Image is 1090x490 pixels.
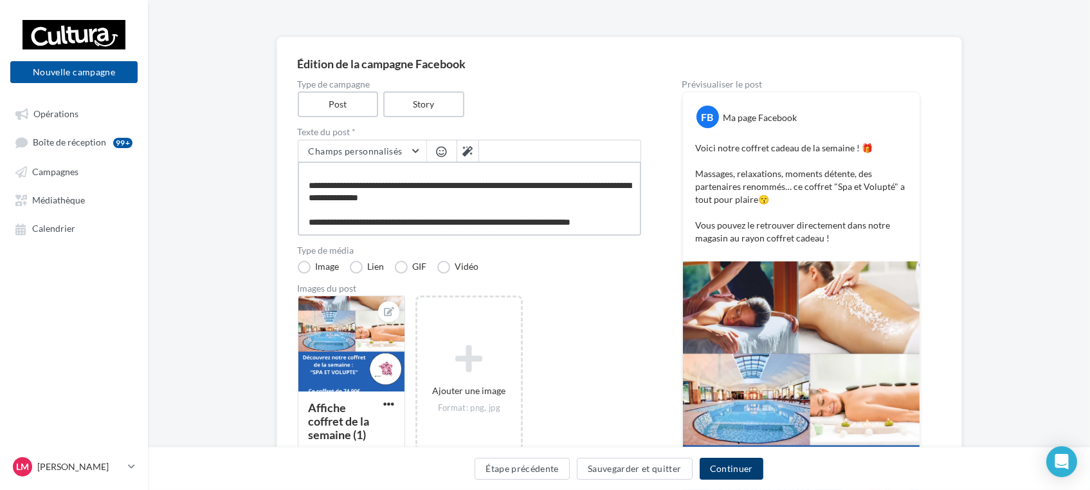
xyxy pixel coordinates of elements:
[350,261,385,274] label: Lien
[696,142,907,245] p: Voici notre coffret cadeau de la semaine ! 🎁 Massages, relaxations, moments détente, des partenai...
[10,61,138,83] button: Nouvelle campagne
[298,261,340,274] label: Image
[298,284,641,293] div: Images du post
[32,166,78,177] span: Campagnes
[1046,446,1077,477] div: Open Intercom Messenger
[298,58,941,70] div: Édition de la campagne Facebook
[8,130,140,154] a: Boîte de réception99+
[309,400,370,442] div: Affiche coffret de la semaine (1)
[723,111,797,124] div: Ma page Facebook
[298,140,426,162] button: Champs personnalisés
[395,261,427,274] label: GIF
[8,188,140,211] a: Médiathèque
[113,138,132,148] div: 99+
[16,460,29,473] span: LM
[10,455,138,479] a: LM [PERSON_NAME]
[33,108,78,119] span: Opérations
[8,102,140,125] a: Opérations
[577,458,693,480] button: Sauvegarder et quitter
[696,106,719,128] div: FB
[475,458,570,480] button: Étape précédente
[298,246,641,255] label: Type de média
[8,160,140,183] a: Campagnes
[383,91,464,117] label: Story
[437,261,479,274] label: Vidéo
[32,223,75,234] span: Calendrier
[298,127,641,137] label: Texte du post *
[8,216,140,240] a: Calendrier
[37,460,123,473] p: [PERSON_NAME]
[700,458,763,480] button: Continuer
[298,80,641,89] label: Type de campagne
[32,194,85,205] span: Médiathèque
[682,80,920,89] div: Prévisualiser le post
[298,91,379,117] label: Post
[309,146,403,156] span: Champs personnalisés
[33,137,106,148] span: Boîte de réception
